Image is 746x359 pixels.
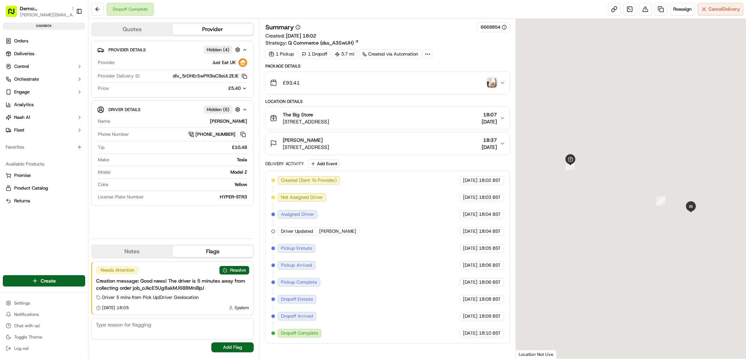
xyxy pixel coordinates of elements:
[172,246,253,257] button: Flags
[359,49,421,59] div: Created via Automation
[332,49,358,59] div: 3.7 mi
[98,59,115,66] span: Provider
[463,279,477,285] span: [DATE]
[97,44,248,56] button: Provider DetailsHidden (4)
[14,198,30,204] span: Returns
[6,172,82,179] a: Promise
[92,24,172,35] button: Quotes
[112,157,247,163] div: Tesla
[108,47,146,53] span: Provider Details
[516,350,557,359] div: Location Not Live
[463,245,477,251] span: [DATE]
[656,196,665,205] div: 2
[670,3,695,16] button: Reassign
[463,194,477,201] span: [DATE]
[265,63,510,69] div: Package Details
[113,118,247,125] div: [PERSON_NAME]
[266,107,510,129] button: The Big Store[STREET_ADDRESS]18:07[DATE]
[566,161,575,170] div: 1
[463,313,477,319] span: [DATE]
[3,343,85,353] button: Log out
[185,85,247,92] button: £5.40
[283,137,323,144] span: [PERSON_NAME]
[283,144,329,151] span: [STREET_ADDRESS]
[281,194,323,201] span: Not Assigned Driver
[173,73,247,79] button: dlv_5rDHErSwPR3isC8eUL2EJE
[14,114,30,121] span: Nash AI
[481,24,507,30] button: 6669854
[228,85,241,91] span: £5.40
[3,275,85,286] button: Create
[265,49,297,59] div: 1 Pickup
[463,330,477,336] span: [DATE]
[265,39,359,46] div: Strategy:
[14,63,29,70] span: Control
[283,118,329,125] span: [STREET_ADDRESS]
[219,266,249,274] button: Resolve
[482,118,497,125] span: [DATE]
[299,49,330,59] div: 1 Dropoff
[3,3,73,20] button: Demo: [GEOGRAPHIC_DATA][PERSON_NAME][EMAIL_ADDRESS][DOMAIN_NAME]
[463,177,477,184] span: [DATE]
[14,127,24,133] span: Fleet
[281,211,314,218] span: Assigned Driver
[3,158,85,170] div: Available Products
[487,78,497,88] img: photo_proof_of_delivery image
[281,177,337,184] span: Created (Sent To Provider)
[3,35,85,47] a: Orders
[3,125,85,136] button: Fleet
[98,118,110,125] span: Name
[212,59,236,66] span: Just Eat UK
[14,346,29,351] span: Log out
[6,185,82,191] a: Product Catalog
[308,160,340,168] button: Add Event
[207,106,229,113] span: Hidden ( 6 )
[20,5,69,12] span: Demo: [GEOGRAPHIC_DATA]
[319,228,356,234] span: [PERSON_NAME]
[3,48,85,59] a: Deliveries
[3,332,85,342] button: Toggle Theme
[14,185,48,191] span: Product Catalog
[266,71,510,94] button: £93.41photo_proof_of_delivery image
[463,211,477,218] span: [DATE]
[281,313,313,319] span: Dropoff Arrived
[204,105,242,114] button: Hidden (6)
[211,342,254,352] button: Add Flag
[112,181,247,188] div: Yellow
[207,47,229,53] span: Hidden ( 4 )
[3,170,85,181] button: Promise
[3,61,85,72] button: Control
[479,177,501,184] span: 18:02 BST
[265,99,510,104] div: Location Details
[281,330,318,336] span: Dropoff Complete
[479,330,501,336] span: 18:10 BST
[14,76,39,82] span: Orchestrate
[288,39,354,46] span: Q Commerce (dss_A3SwUH)
[463,296,477,302] span: [DATE]
[283,79,300,86] span: £93.41
[281,262,312,268] span: Pickup Arrived
[265,24,294,30] h3: Summary
[98,194,144,200] span: License Plate Number
[479,262,501,268] span: 18:06 BST
[463,262,477,268] span: [DATE]
[14,89,30,95] span: Engage
[172,24,253,35] button: Provider
[266,132,510,155] button: [PERSON_NAME][STREET_ADDRESS]18:37[DATE]
[41,277,56,284] span: Create
[147,194,247,200] div: HYPER-STR3
[108,107,140,112] span: Driver Details
[239,58,247,67] img: grubhub_logo.png
[482,111,497,118] span: 18:07
[286,33,316,39] span: [DATE] 18:02
[482,144,497,151] span: [DATE]
[709,6,740,12] span: Cancel Delivery
[479,279,501,285] span: 18:06 BST
[98,181,109,188] span: Color
[20,12,76,18] button: [PERSON_NAME][EMAIL_ADDRESS][DOMAIN_NAME]
[265,32,316,39] span: Created:
[102,305,129,311] span: [DATE] 18:05
[3,74,85,85] button: Orchestrate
